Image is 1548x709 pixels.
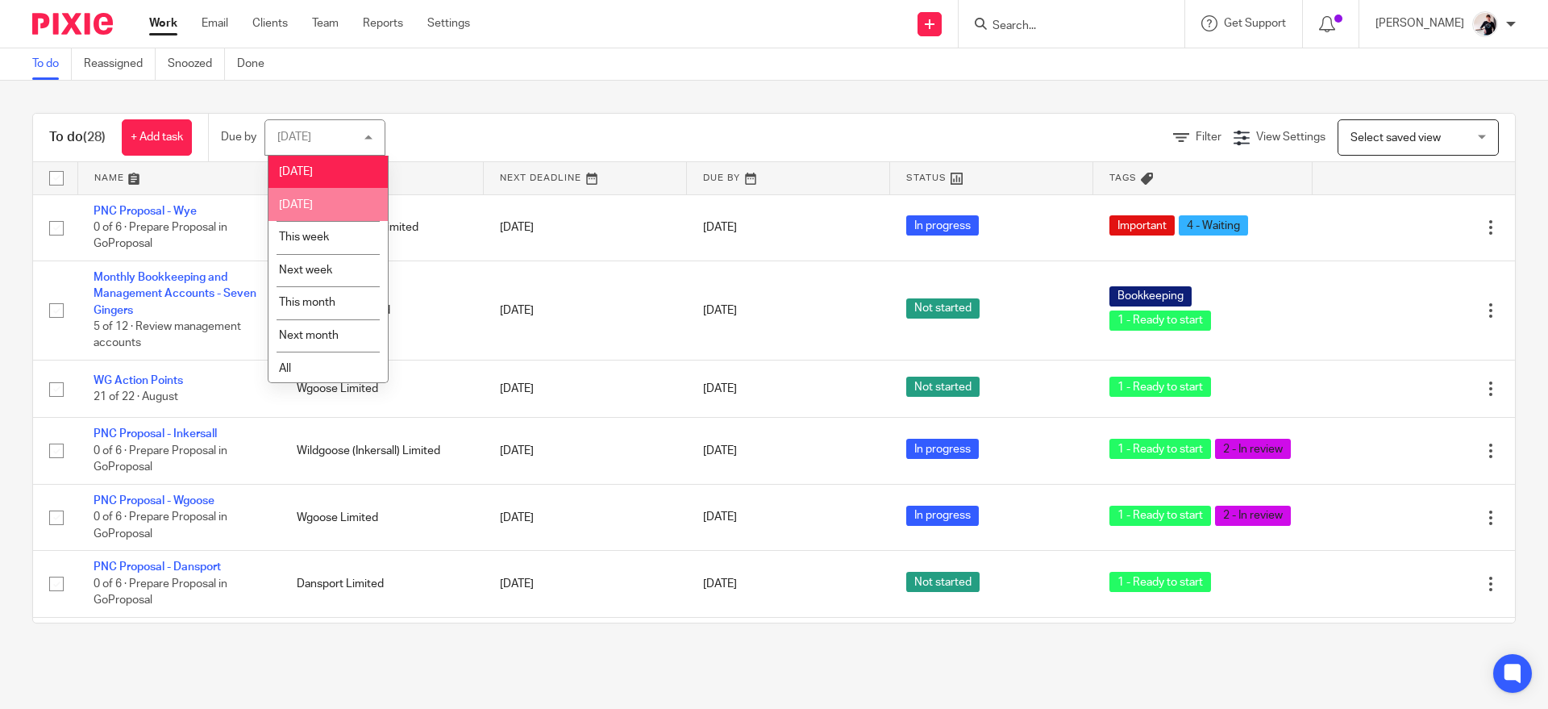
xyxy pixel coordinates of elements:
span: Not started [906,377,980,397]
span: 1 - Ready to start [1109,377,1211,397]
span: This month [279,297,335,308]
a: Work [149,15,177,31]
span: In progress [906,439,979,459]
td: Insight Finance Solutions Ltd [281,617,484,683]
span: [DATE] [703,305,737,316]
td: Wildgoose (Inkersall) Limited [281,418,484,484]
span: Next month [279,330,339,341]
a: Done [237,48,277,80]
span: 0 of 6 · Prepare Proposal in GoProposal [94,578,227,607]
a: WG Action Points [94,375,183,386]
a: PNC Proposal - Dansport [94,561,221,573]
h1: To do [49,129,106,146]
span: [DATE] [703,222,737,233]
td: [DATE] [484,194,687,261]
img: Pixie [32,13,113,35]
a: PNC Proposal - Wgoose [94,495,214,507]
span: [DATE] [703,445,737,457]
a: Clients [252,15,288,31]
span: 0 of 6 · Prepare Proposal in GoProposal [94,445,227,473]
input: Search [991,19,1136,34]
span: 0 of 6 · Prepare Proposal in GoProposal [94,512,227,540]
span: 1 - Ready to start [1109,506,1211,526]
span: 5 of 12 · Review management accounts [94,321,241,349]
span: [DATE] [703,512,737,523]
span: This week [279,231,329,243]
span: (28) [83,131,106,144]
span: 1 - Ready to start [1109,439,1211,459]
a: Snoozed [168,48,225,80]
td: Dansport Limited [281,551,484,617]
span: Filter [1196,131,1221,143]
td: [DATE] [484,617,687,683]
span: 21 of 22 · August [94,391,178,402]
a: Email [202,15,228,31]
span: Not started [906,572,980,592]
span: [DATE] [279,199,313,211]
span: 1 - Ready to start [1109,572,1211,592]
span: [DATE] [703,578,737,590]
a: Reports [363,15,403,31]
span: All [279,363,291,374]
span: [DATE] [703,383,737,394]
a: To do [32,48,72,80]
a: PNC Proposal - Inkersall [94,428,217,440]
span: 1 - Ready to start [1109,311,1211,331]
span: [DATE] [279,166,313,177]
td: [DATE] [484,551,687,617]
a: Settings [427,15,470,31]
td: Wgoose Limited [281,361,484,418]
span: View Settings [1256,131,1325,143]
a: PNC Proposal - Wye [94,206,197,217]
span: 2 - In review [1215,439,1291,459]
span: Next week [279,265,332,276]
span: Get Support [1224,18,1286,29]
a: Team [312,15,339,31]
span: In progress [906,506,979,526]
span: Not started [906,298,980,319]
a: Monthly Bookkeeping and Management Accounts - Seven Gingers [94,272,256,316]
p: Due by [221,129,256,145]
td: [DATE] [484,484,687,550]
a: Reassigned [84,48,156,80]
span: Bookkeeping [1109,286,1192,307]
td: [DATE] [484,418,687,484]
span: 0 of 6 · Prepare Proposal in GoProposal [94,222,227,250]
span: In progress [906,215,979,236]
div: [DATE] [277,131,311,143]
span: 2 - In review [1215,506,1291,526]
span: Important [1109,215,1175,236]
span: Tags [1109,173,1137,182]
img: AV307615.jpg [1472,11,1498,37]
td: Wgoose Limited [281,484,484,550]
p: [PERSON_NAME] [1375,15,1464,31]
span: Select saved view [1350,132,1441,144]
span: 4 - Waiting [1179,215,1248,236]
td: [DATE] [484,361,687,418]
td: [DATE] [484,261,687,360]
a: + Add task [122,119,192,156]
